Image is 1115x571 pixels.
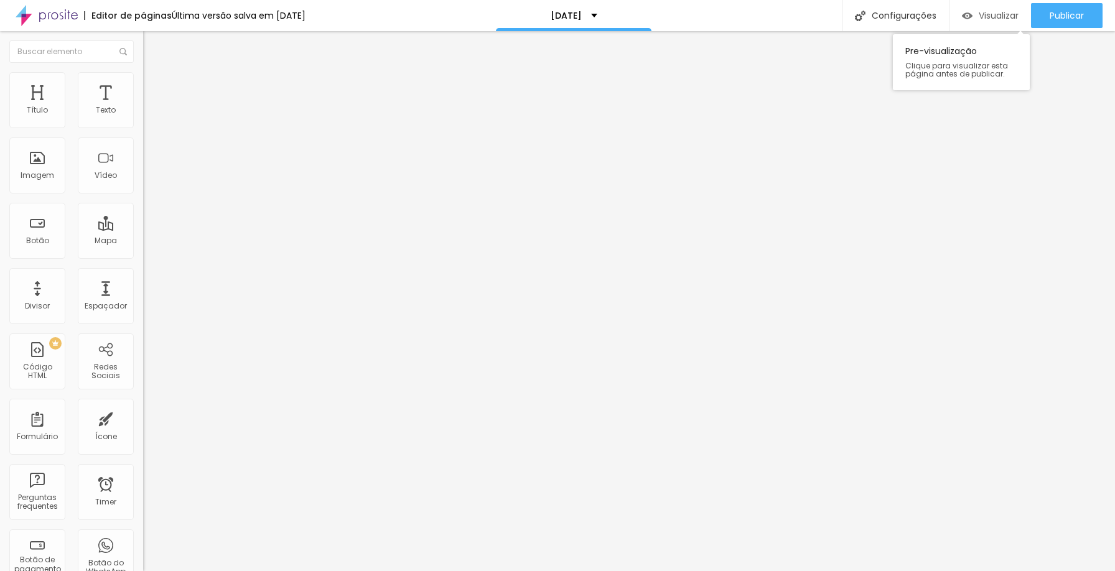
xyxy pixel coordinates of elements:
div: Timer [95,498,116,506]
div: Imagem [21,171,54,180]
span: Visualizar [979,11,1019,21]
input: Buscar elemento [9,40,134,63]
div: Perguntas frequentes [12,493,62,511]
div: Espaçador [85,302,127,310]
img: view-1.svg [962,11,973,21]
iframe: Editor [143,31,1115,571]
p: [DATE] [551,11,582,20]
div: Botão [26,236,49,245]
button: Publicar [1031,3,1103,28]
div: Última versão salva em [DATE] [172,11,306,20]
div: Editor de páginas [84,11,172,20]
div: Pre-visualização [893,34,1030,90]
div: Código HTML [12,363,62,381]
div: Divisor [25,302,50,310]
span: Publicar [1050,11,1084,21]
div: Ícone [95,432,117,441]
button: Visualizar [949,3,1031,28]
div: Formulário [17,432,58,441]
img: Icone [855,11,865,21]
div: Vídeo [95,171,117,180]
div: Redes Sociais [81,363,130,381]
img: Icone [119,48,127,55]
div: Mapa [95,236,117,245]
div: Texto [96,106,116,114]
span: Clique para visualizar esta página antes de publicar. [905,62,1017,78]
div: Título [27,106,48,114]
